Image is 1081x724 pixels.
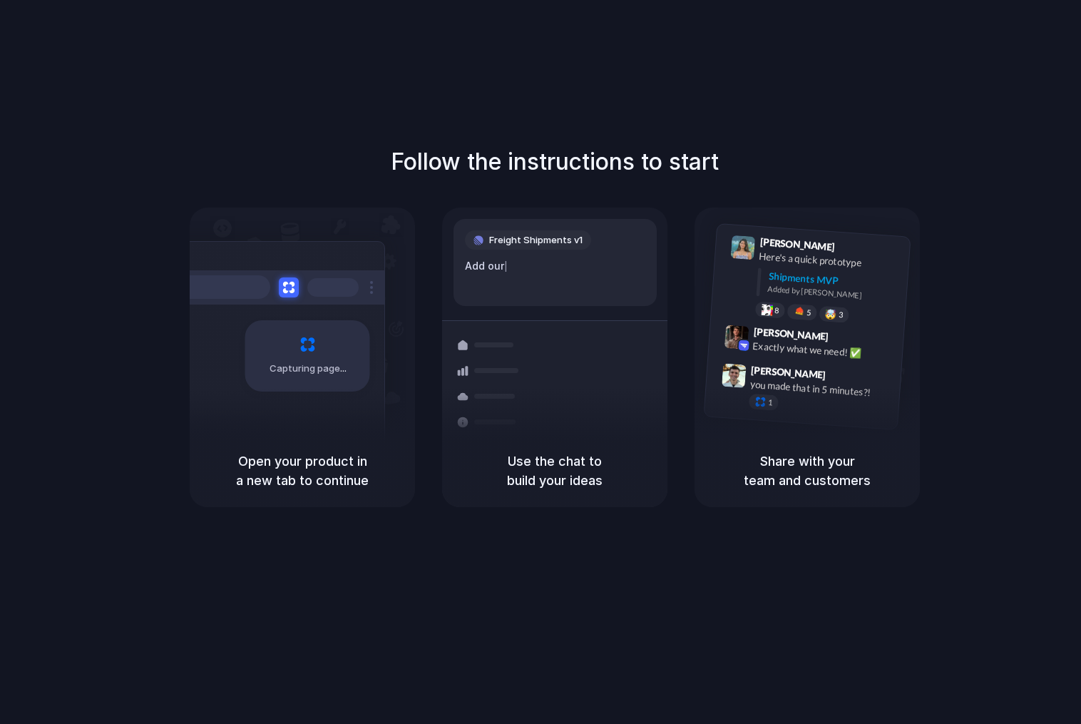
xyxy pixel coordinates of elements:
span: Capturing page [270,362,349,376]
div: Exactly what we need! ✅ [752,338,895,362]
span: [PERSON_NAME] [751,362,826,382]
span: 5 [806,308,811,316]
span: 9:42 AM [833,330,862,347]
h5: Share with your team and customers [712,452,903,490]
h5: Use the chat to build your ideas [459,452,650,490]
span: | [504,260,508,272]
span: Freight Shipments v1 [489,233,583,248]
div: you made that in 5 minutes?! [749,377,892,401]
span: 3 [839,311,844,319]
span: 1 [768,399,773,407]
div: Add our [465,258,645,274]
div: Here's a quick prototype [759,248,901,272]
span: [PERSON_NAME] [753,323,829,344]
div: Added by [PERSON_NAME] [767,283,898,304]
h5: Open your product in a new tab to continue [207,452,398,490]
span: 9:41 AM [839,240,869,258]
div: Shipments MVP [768,268,900,292]
span: [PERSON_NAME] [759,234,835,255]
div: 🤯 [825,309,837,320]
h1: Follow the instructions to start [391,145,719,179]
span: 8 [774,306,779,314]
span: 9:47 AM [830,369,859,386]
